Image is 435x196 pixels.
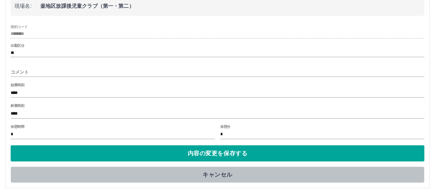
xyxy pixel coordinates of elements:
label: 休憩分 [220,124,231,129]
button: キャンセル [11,167,424,183]
label: 始業時刻 [11,83,24,88]
span: 釜地区放課後児童クラブ（第一・第二） [40,2,420,10]
label: 契約コード [11,24,28,29]
span: 現場名: [15,2,40,10]
label: 出勤区分 [11,43,24,48]
button: 内容の変更を保存する [11,145,424,161]
label: 休憩時間 [11,124,24,129]
label: 終業時刻 [11,103,24,108]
